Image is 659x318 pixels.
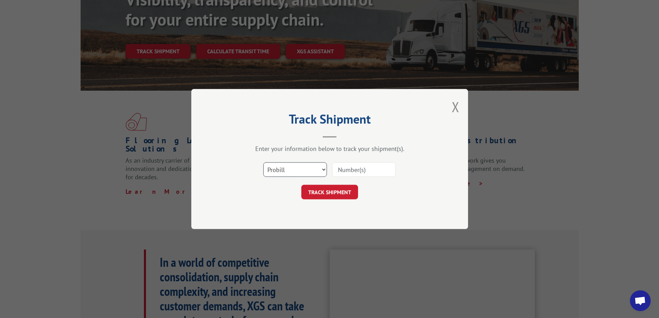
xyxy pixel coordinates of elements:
button: TRACK SHIPMENT [301,185,358,199]
button: Close modal [452,98,459,116]
h2: Track Shipment [226,114,433,127]
div: Enter your information below to track your shipment(s). [226,145,433,153]
div: Open chat [630,290,651,311]
input: Number(s) [332,162,396,177]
